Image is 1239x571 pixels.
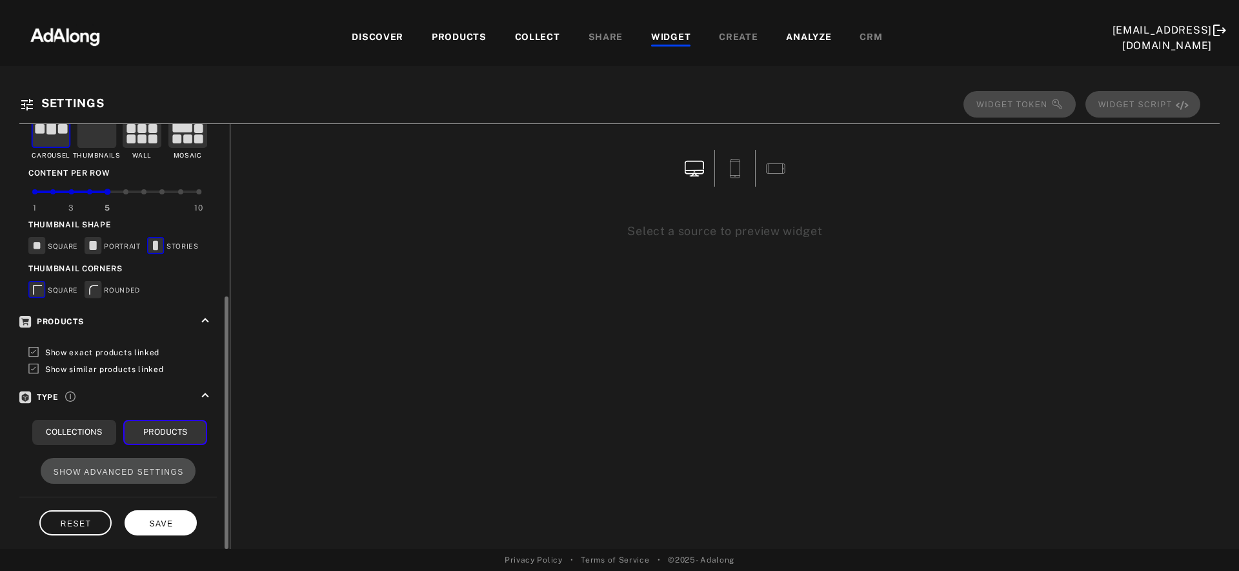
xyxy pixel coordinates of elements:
button: SHOW ADVANCED SETTINGS [41,458,196,483]
span: Show similar products linked [45,365,164,374]
span: Settings [41,96,105,110]
button: Collections [32,420,116,445]
div: Thumbnail Corners [28,263,210,275]
div: SQUARE [28,237,78,256]
div: SHARE [589,30,623,46]
div: PORTRAIT [85,237,141,256]
div: ANALYZE [786,30,831,46]
a: Terms of Service [581,554,649,566]
div: Mosaic [174,151,202,161]
div: SQUARE [28,281,78,300]
i: keyboard_arrow_up [198,313,212,327]
div: COLLECT [515,30,560,46]
span: • [570,554,574,566]
img: 63233d7d88ed69de3c212112c67096b6.png [8,16,122,55]
span: SAVE [149,519,173,528]
div: Thumbnail Shape [28,219,210,231]
span: • [658,554,661,566]
span: © 2025 - Adalong [668,554,734,566]
button: RESET [39,510,112,535]
span: Show exact products linked [45,348,159,357]
div: DISCOVER [352,30,403,46]
div: CREATE [719,30,758,46]
div: 3 [68,202,74,214]
div: Thumbnails [73,151,121,161]
div: 5 [105,202,110,214]
a: Privacy Policy [505,554,563,566]
span: SHOW ADVANCED SETTINGS [54,468,184,477]
div: [EMAIL_ADDRESS][DOMAIN_NAME] [1113,23,1213,54]
div: PRODUCTS [432,30,487,46]
iframe: Chat Widget [1174,509,1239,571]
div: CRM [860,30,882,46]
span: RESET [61,519,92,528]
button: Products [123,420,207,445]
div: STORIES [147,237,199,256]
div: ROUNDED [85,281,140,300]
div: Wall [132,151,152,161]
div: Select a source to preview widget [419,222,1032,240]
div: Content per row [28,167,210,179]
span: ⚠️ Please save or reset your changes to copy the script [1085,91,1200,118]
div: 1 [33,202,37,214]
span: Type [19,393,59,402]
div: Carousel [32,151,70,161]
button: SAVE [125,510,197,535]
div: WIDGET [651,30,690,46]
i: keyboard_arrow_up [198,388,212,402]
span: Products [19,317,84,326]
div: 10 [194,202,203,214]
span: Choose if your widget will display content based on collections or products [65,389,76,402]
span: ⚠️ Please save or reset your changes to copy the token [963,91,1076,118]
